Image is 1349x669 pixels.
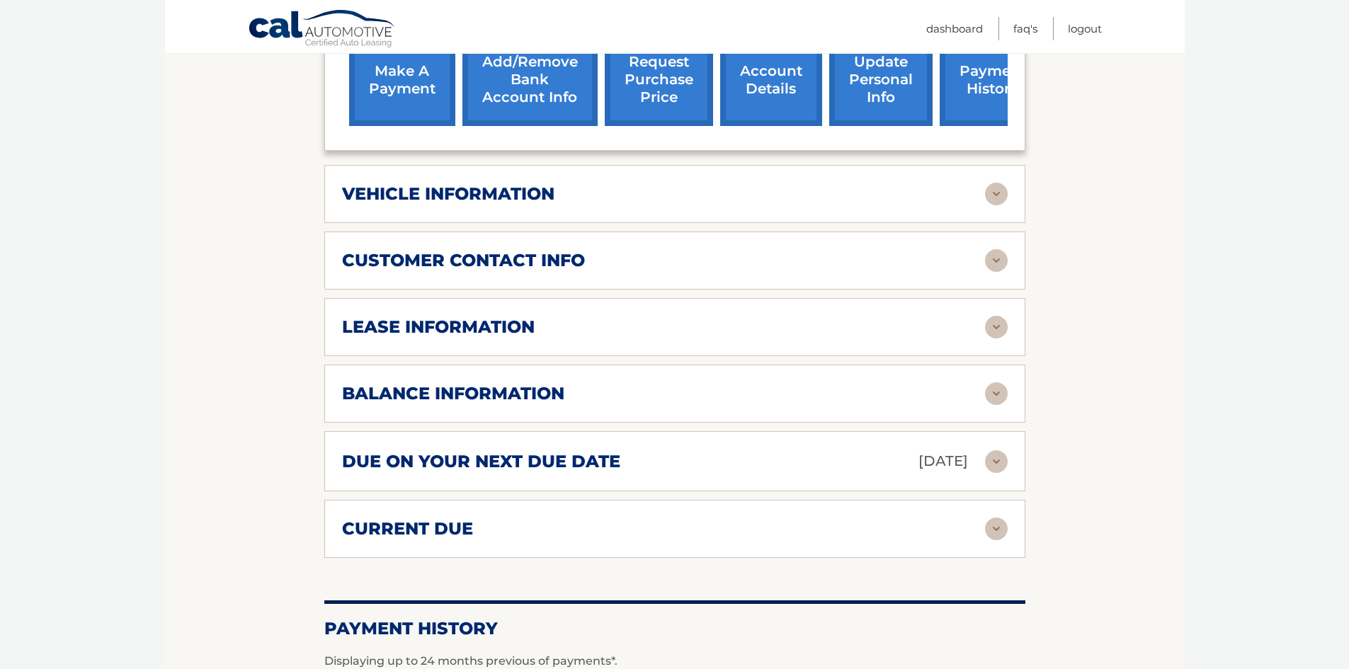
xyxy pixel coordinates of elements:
[324,618,1025,639] h2: Payment History
[605,33,713,126] a: request purchase price
[349,33,455,126] a: make a payment
[918,449,968,474] p: [DATE]
[1013,17,1037,40] a: FAQ's
[926,17,983,40] a: Dashboard
[342,451,620,472] h2: due on your next due date
[985,450,1008,473] img: accordion-rest.svg
[985,249,1008,272] img: accordion-rest.svg
[342,383,564,404] h2: balance information
[720,33,822,126] a: account details
[462,33,598,126] a: Add/Remove bank account info
[342,518,473,539] h2: current due
[342,183,554,205] h2: vehicle information
[342,316,535,338] h2: lease information
[940,33,1046,126] a: payment history
[342,250,585,271] h2: customer contact info
[985,316,1008,338] img: accordion-rest.svg
[1068,17,1102,40] a: Logout
[829,33,933,126] a: update personal info
[985,382,1008,405] img: accordion-rest.svg
[985,183,1008,205] img: accordion-rest.svg
[248,9,397,50] a: Cal Automotive
[985,518,1008,540] img: accordion-rest.svg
